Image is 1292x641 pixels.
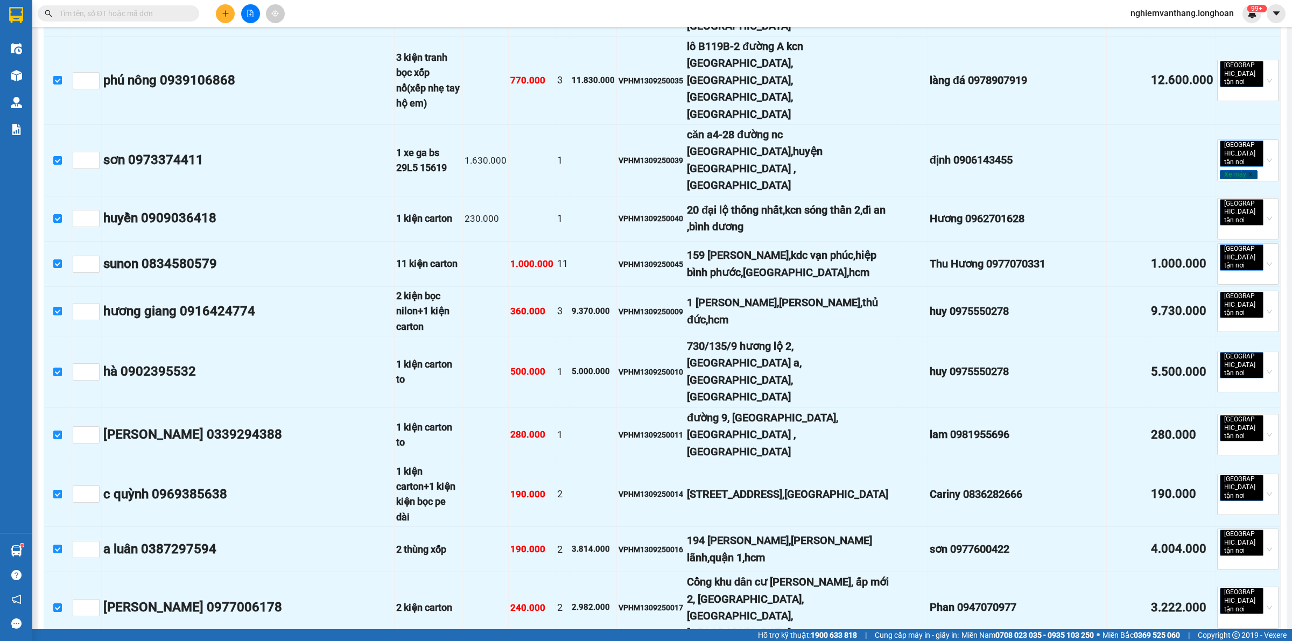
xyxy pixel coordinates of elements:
div: 159 [PERSON_NAME],kdc vạn phúc,hiệp bình phước,[GEOGRAPHIC_DATA],hcm [687,247,895,281]
td: VPHM1309250039 [617,125,685,196]
div: sơn 0973374411 [103,150,392,171]
div: 500.000 [510,364,553,379]
span: close [1246,217,1252,223]
div: 770.000 [510,73,553,88]
button: caret-down [1267,4,1286,23]
div: [PERSON_NAME] 0977006178 [103,597,392,618]
div: sunon 0834580579 [103,254,392,274]
div: 2 [557,542,568,557]
div: 1 [PERSON_NAME],[PERSON_NAME],thủ đức,hcm [687,294,895,328]
span: ⚪️ [1097,633,1100,637]
div: 1.000.000 [1151,255,1213,273]
span: copyright [1232,631,1240,639]
div: 1 [557,211,568,226]
span: [GEOGRAPHIC_DATA] tận nơi [1220,588,1263,614]
span: [GEOGRAPHIC_DATA] tận nơi [1220,530,1263,556]
img: warehouse-icon [11,43,22,54]
span: | [1188,629,1190,641]
span: Xe máy [1220,170,1258,180]
div: VPHM1309250016 [619,544,683,555]
img: warehouse-icon [11,70,22,81]
span: notification [11,594,22,604]
div: 1 kiện carton to [396,420,461,450]
div: VPHM1309250039 [619,154,683,166]
span: close [1248,172,1253,177]
div: VPHM1309250017 [619,602,683,614]
span: close [1246,79,1252,84]
span: [GEOGRAPHIC_DATA] tận nơi [1220,475,1263,501]
td: VPHM1309250011 [617,408,685,462]
img: warehouse-icon [11,97,22,108]
div: huy 0975550278 [930,303,1105,320]
div: căn a4-28 đường nc [GEOGRAPHIC_DATA],huyện [GEOGRAPHIC_DATA] ,[GEOGRAPHIC_DATA] [687,126,895,194]
span: [GEOGRAPHIC_DATA] tận nơi [1220,292,1263,318]
span: search [45,10,52,17]
div: Cariny 0836282666 [930,486,1105,503]
div: 3 kiện tranh bọc xốp nổ(xếp nhẹ tay hộ em) [396,50,461,111]
span: Miền Nam [961,629,1094,641]
span: nghiemvanthang.longhoan [1122,6,1242,20]
button: file-add [241,4,260,23]
span: Hỗ trợ kỹ thuật: [758,629,857,641]
button: aim [266,4,285,23]
div: lam 0981955696 [930,426,1105,443]
span: close [1246,607,1252,612]
div: 9.370.000 [572,305,615,318]
strong: 1900 633 818 [811,631,857,639]
div: 1 [557,427,568,442]
div: lô B119B-2 đường A kcn [GEOGRAPHIC_DATA],[GEOGRAPHIC_DATA],[GEOGRAPHIC_DATA],[GEOGRAPHIC_DATA] [687,38,895,123]
div: 3 [557,304,568,319]
div: VPHM1309250035 [619,75,683,87]
div: 280.000 [1151,426,1213,445]
div: đường 9, [GEOGRAPHIC_DATA], [GEOGRAPHIC_DATA] , [GEOGRAPHIC_DATA] [687,410,895,460]
td: VPHM1309250016 [617,527,685,572]
span: message [11,618,22,629]
div: 11 kiện carton [396,256,461,271]
button: plus [216,4,235,23]
div: 3.222.000 [1151,598,1213,617]
span: close [1246,159,1252,165]
div: 2 kiện bọc nilon+1 kiện carton [396,288,461,334]
input: Tìm tên, số ĐT hoặc mã đơn [59,8,186,19]
div: 280.000 [510,427,553,442]
div: 5.000.000 [572,365,615,378]
sup: 1 [20,544,24,547]
div: 230.000 [465,212,507,226]
td: VPHM1309250035 [617,37,685,125]
div: 1 kiện carton+1 kiện kiện bọc pe dài [396,464,461,525]
span: [GEOGRAPHIC_DATA] tận nơi [1220,199,1263,226]
div: hương giang 0916424774 [103,301,392,322]
div: huyền 0909036418 [103,208,392,229]
div: 2 [557,600,568,615]
div: 1 kiện carton [396,211,461,226]
img: solution-icon [11,124,22,135]
div: VPHM1309250010 [619,366,683,378]
div: 190.000 [510,487,553,502]
div: 2 [557,487,568,502]
div: 1 xe ga bs 29L5 15619 [396,145,461,176]
div: 2 thùng xốp [396,542,461,557]
sup: 483 [1247,5,1267,12]
span: question-circle [11,570,22,580]
div: 11 [557,256,568,271]
span: Cung cấp máy in - giấy in: [875,629,959,641]
div: 2.982.000 [572,601,615,614]
span: close [1246,263,1252,268]
div: VPHM1309250040 [619,213,683,224]
img: warehouse-icon [11,545,22,557]
div: 5.500.000 [1151,363,1213,382]
div: 20 đại lộ thống nhất,kcn sóng thần 2,dĩ an ,bình dương [687,202,895,236]
div: [PERSON_NAME] 0339294388 [103,425,392,445]
div: [STREET_ADDRESS],[GEOGRAPHIC_DATA] [687,486,895,503]
div: 2 kiện carton [396,600,461,615]
div: 730/135/9 hương lộ 2,[GEOGRAPHIC_DATA] a,[GEOGRAPHIC_DATA],[GEOGRAPHIC_DATA] [687,338,895,406]
div: 1 kiện carton to [396,357,461,388]
div: hà 0902395532 [103,362,392,382]
div: VPHM1309250014 [619,488,683,500]
div: 194 [PERSON_NAME],[PERSON_NAME] lãnh,quận 1,hcm [687,532,895,566]
div: 3.814.000 [572,543,615,556]
td: VPHM1309250014 [617,462,685,527]
div: 1.000.000 [510,257,553,271]
span: [GEOGRAPHIC_DATA] tận nơi [1220,352,1263,378]
div: 190.000 [1151,485,1213,504]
